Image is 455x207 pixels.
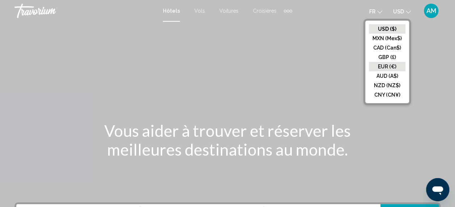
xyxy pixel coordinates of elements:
[194,8,205,14] a: Vols
[369,81,405,90] button: NZD (NZ$)
[393,6,411,17] button: Change currency
[369,71,405,81] button: AUD (A$)
[369,9,375,14] span: fr
[422,3,441,18] button: User Menu
[369,62,405,71] button: EUR (€)
[369,34,405,43] button: MXN (Mex$)
[219,8,239,14] a: Voitures
[163,8,180,14] a: Hôtels
[14,4,156,18] a: Travorium
[369,52,405,62] button: GBP (£)
[369,43,405,52] button: CAD (Can$)
[369,90,405,100] button: CNY (CN¥)
[369,6,382,17] button: Change language
[253,8,277,14] a: Croisières
[426,178,449,201] iframe: Bouton de lancement de la fenêtre de messagerie
[369,24,405,34] button: USD ($)
[284,5,292,17] button: Extra navigation items
[393,9,404,14] span: USD
[92,121,363,159] h1: Vous aider à trouver et réserver les meilleures destinations au monde.
[426,7,436,14] span: AM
